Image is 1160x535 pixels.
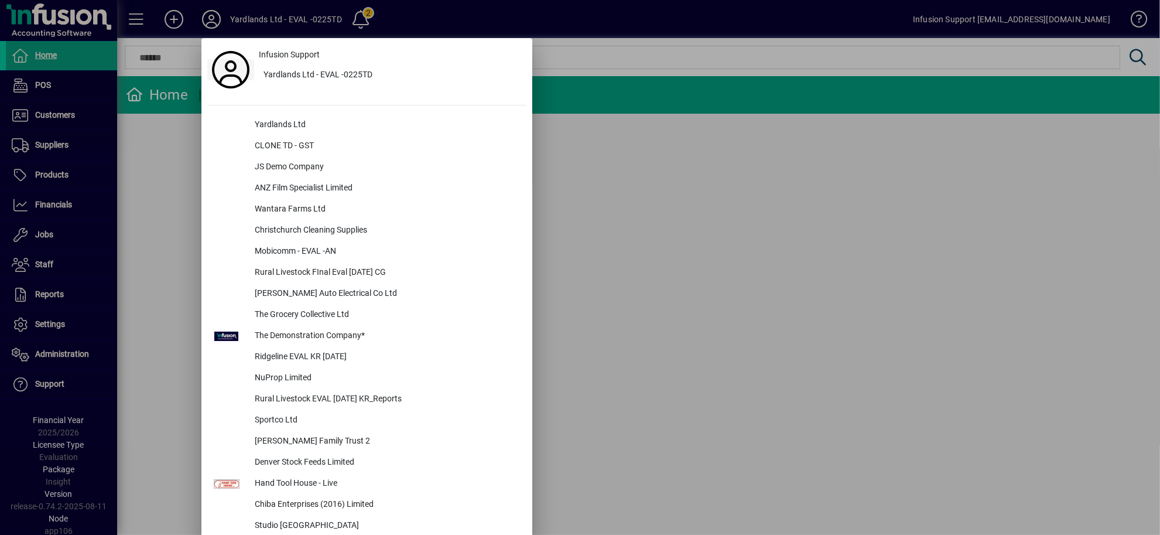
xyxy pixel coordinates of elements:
button: Christchurch Cleaning Supplies [207,220,526,241]
a: Infusion Support [254,44,526,65]
button: Rural Livestock FInal Eval [DATE] CG [207,263,526,284]
div: [PERSON_NAME] Family Trust 2 [245,431,526,452]
div: Yardlands Ltd [245,115,526,136]
button: NuProp Limited [207,368,526,389]
div: [PERSON_NAME] Auto Electrical Co Ltd [245,284,526,305]
button: [PERSON_NAME] Family Trust 2 [207,431,526,452]
a: Profile [207,59,254,80]
div: Chiba Enterprises (2016) Limited [245,495,526,516]
div: CLONE TD - GST [245,136,526,157]
div: Hand Tool House - Live [245,473,526,495]
div: Rural Livestock FInal Eval [DATE] CG [245,263,526,284]
div: Sportco Ltd [245,410,526,431]
button: [PERSON_NAME] Auto Electrical Co Ltd [207,284,526,305]
div: The Demonstration Company* [245,326,526,347]
button: Yardlands Ltd [207,115,526,136]
button: Rural Livestock EVAL [DATE] KR_Reports [207,389,526,410]
div: Mobicomm - EVAL -AN [245,241,526,263]
button: CLONE TD - GST [207,136,526,157]
div: The Grocery Collective Ltd [245,305,526,326]
button: Wantara Farms Ltd [207,199,526,220]
div: Christchurch Cleaning Supplies [245,220,526,241]
button: Chiba Enterprises (2016) Limited [207,495,526,516]
div: Denver Stock Feeds Limited [245,452,526,473]
button: Hand Tool House - Live [207,473,526,495]
div: ANZ Film Specialist Limited [245,178,526,199]
button: Ridgeline EVAL KR [DATE] [207,347,526,368]
div: Rural Livestock EVAL [DATE] KR_Reports [245,389,526,410]
button: The Grocery Collective Ltd [207,305,526,326]
div: JS Demo Company [245,157,526,178]
div: Ridgeline EVAL KR [DATE] [245,347,526,368]
button: ANZ Film Specialist Limited [207,178,526,199]
div: Wantara Farms Ltd [245,199,526,220]
div: NuProp Limited [245,368,526,389]
button: Sportco Ltd [207,410,526,431]
button: Denver Stock Feeds Limited [207,452,526,473]
button: Mobicomm - EVAL -AN [207,241,526,263]
button: The Demonstration Company* [207,326,526,347]
button: Yardlands Ltd - EVAL -0225TD [254,65,526,86]
button: JS Demo Company [207,157,526,178]
span: Infusion Support [259,49,320,61]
